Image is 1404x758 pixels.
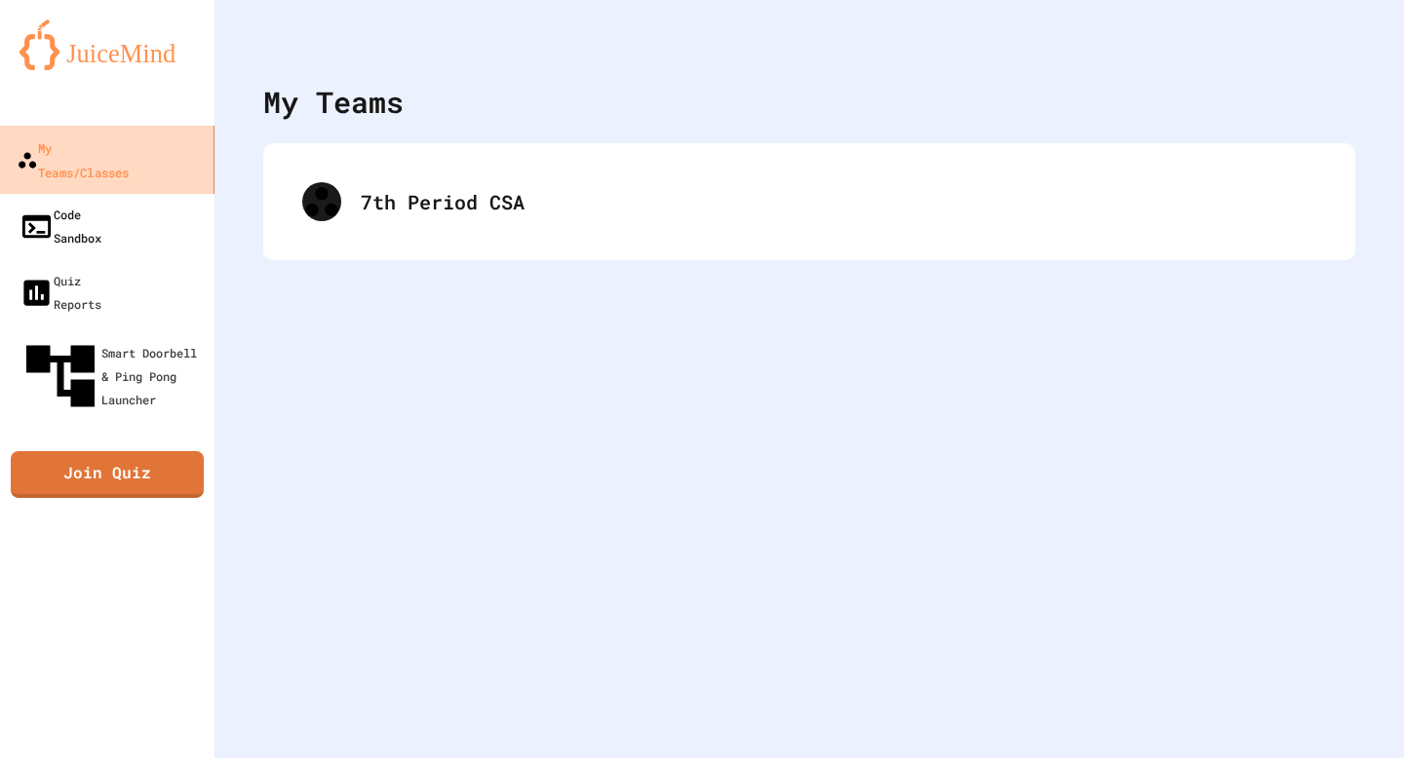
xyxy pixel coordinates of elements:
[361,187,1316,216] div: 7th Period CSA
[283,163,1336,241] div: 7th Period CSA
[11,451,204,498] a: Join Quiz
[19,19,195,70] img: logo-orange.svg
[17,135,129,183] div: My Teams/Classes
[19,203,101,249] div: Code Sandbox
[263,80,404,124] div: My Teams
[19,335,207,417] div: Smart Doorbell & Ping Pong Launcher
[19,269,101,316] div: Quiz Reports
